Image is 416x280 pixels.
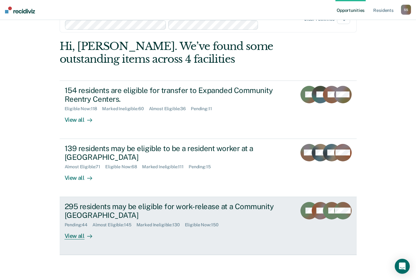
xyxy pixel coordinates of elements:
[60,139,357,197] a: 139 residents may be eligible to be a resident worker at a [GEOGRAPHIC_DATA]Almost Eligible:71Eli...
[185,222,224,228] div: Eligible Now : 150
[65,86,284,104] div: 154 residents are eligible for transfer to Expanded Community Reentry Centers.
[142,164,189,169] div: Marked Ineligible : 111
[136,222,185,228] div: Marked Ineligible : 130
[65,169,100,182] div: View all
[5,7,35,13] img: Recidiviz
[65,228,100,240] div: View all
[65,144,284,162] div: 139 residents may be eligible to be a resident worker at a [GEOGRAPHIC_DATA]
[401,5,411,15] button: SS
[60,81,357,139] a: 154 residents are eligible for transfer to Expanded Community Reentry Centers.Eligible Now:118Mar...
[191,106,217,111] div: Pending : 11
[189,164,216,169] div: Pending : 15
[60,40,297,66] div: Hi, [PERSON_NAME]. We’ve found some outstanding items across 4 facilities
[401,5,411,15] div: S S
[92,222,136,228] div: Almost Eligible : 145
[65,111,100,124] div: View all
[65,202,284,220] div: 295 residents may be eligible for work-release at a Community [GEOGRAPHIC_DATA]
[65,222,93,228] div: Pending : 44
[395,259,410,274] div: Open Intercom Messenger
[105,164,142,169] div: Eligible Now : 68
[65,106,102,111] div: Eligible Now : 118
[65,164,106,169] div: Almost Eligible : 71
[102,106,149,111] div: Marked Ineligible : 60
[149,106,191,111] div: Almost Eligible : 36
[60,197,357,255] a: 295 residents may be eligible for work-release at a Community [GEOGRAPHIC_DATA]Pending:44Almost E...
